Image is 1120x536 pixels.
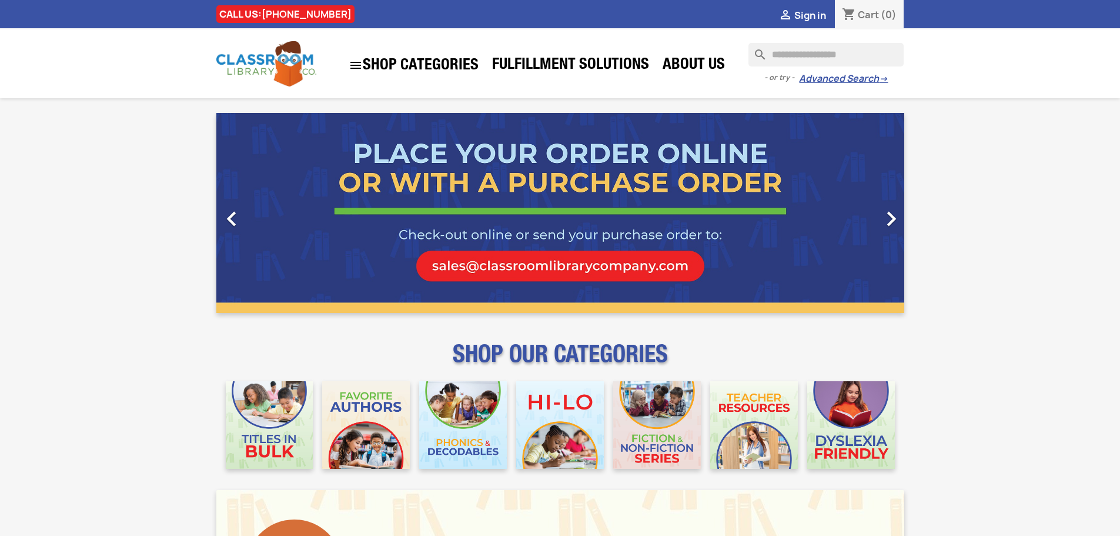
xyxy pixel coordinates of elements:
[881,8,897,21] span: (0)
[748,43,904,66] input: Search
[877,204,906,234] i: 
[486,54,655,78] a: Fulfillment Solutions
[343,52,484,78] a: SHOP CATEGORIES
[613,381,701,469] img: CLC_Fiction_Nonfiction_Mobile.jpg
[216,5,355,23] div: CALL US:
[799,73,888,85] a: Advanced Search→
[419,381,507,469] img: CLC_Phonics_And_Decodables_Mobile.jpg
[216,351,904,372] p: SHOP OUR CATEGORIES
[217,204,246,234] i: 
[794,9,826,22] span: Sign in
[516,381,604,469] img: CLC_HiLo_Mobile.jpg
[842,8,856,22] i: shopping_cart
[349,58,363,72] i: 
[322,381,410,469] img: CLC_Favorite_Authors_Mobile.jpg
[262,8,352,21] a: [PHONE_NUMBER]
[216,113,904,313] ul: Carousel container
[879,73,888,85] span: →
[807,381,895,469] img: CLC_Dyslexia_Mobile.jpg
[801,113,904,313] a: Next
[226,381,313,469] img: CLC_Bulk_Mobile.jpg
[216,113,320,313] a: Previous
[216,41,316,86] img: Classroom Library Company
[778,9,826,22] a:  Sign in
[710,381,798,469] img: CLC_Teacher_Resources_Mobile.jpg
[748,43,763,57] i: search
[778,9,793,23] i: 
[858,8,879,21] span: Cart
[657,54,731,78] a: About Us
[764,72,799,84] span: - or try -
